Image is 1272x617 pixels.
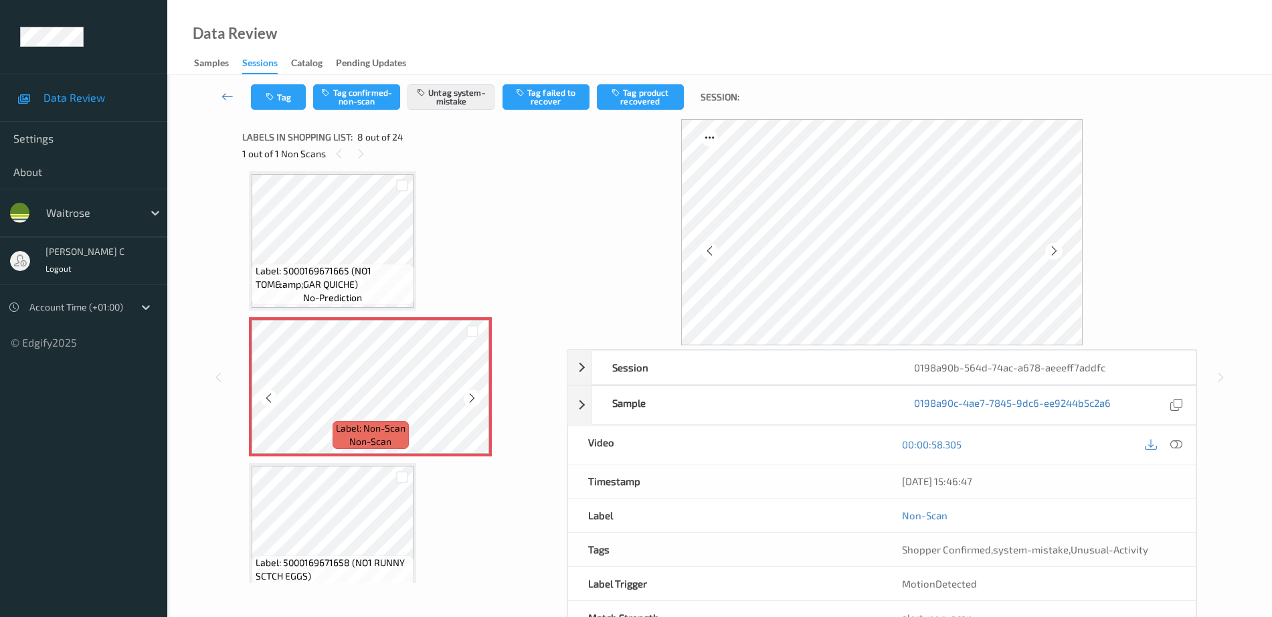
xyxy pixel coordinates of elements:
div: Sample0198a90c-4ae7-7845-9dc6-ee9244b5c2a6 [567,385,1196,425]
a: 00:00:58.305 [902,438,962,451]
div: Data Review [193,27,277,40]
span: Shopper Confirmed [902,543,991,555]
div: Label [568,499,882,532]
div: Session [592,351,894,384]
div: Video [568,426,882,464]
a: Sessions [242,54,291,74]
div: Session0198a90b-564d-74ac-a678-aeeeff7addfc [567,350,1196,385]
a: Samples [194,54,242,73]
span: non-scan [349,435,391,448]
div: Sessions [242,56,278,74]
span: , , [902,543,1148,555]
span: Labels in shopping list: [242,130,353,144]
a: Pending Updates [336,54,420,73]
a: 0198a90c-4ae7-7845-9dc6-ee9244b5c2a6 [914,396,1111,414]
div: 0198a90b-564d-74ac-a678-aeeeff7addfc [894,351,1196,384]
button: Tag [251,84,306,110]
a: Non-Scan [902,509,947,522]
div: Catalog [291,56,323,73]
div: Timestamp [568,464,882,498]
div: 1 out of 1 Non Scans [242,145,557,162]
button: Tag product recovered [597,84,684,110]
span: Unusual-Activity [1071,543,1148,555]
div: Pending Updates [336,56,406,73]
div: Sample [592,386,894,424]
span: 8 out of 24 [357,130,403,144]
div: Samples [194,56,229,73]
div: MotionDetected [882,567,1196,600]
span: Session: [701,90,739,104]
span: no-prediction [303,583,362,596]
div: Tags [568,533,882,566]
span: Label: 5000169671665 (NO1 TOM&amp;GAR QUICHE) [256,264,411,291]
div: Label Trigger [568,567,882,600]
button: Tag confirmed-non-scan [313,84,400,110]
span: Label: Non-Scan [336,422,405,435]
button: Tag failed to recover [503,84,589,110]
button: Untag system-mistake [407,84,494,110]
span: system-mistake [993,543,1069,555]
span: Label: 5000169671658 (NO1 RUNNY SCTCH EGGS) [256,556,411,583]
a: Catalog [291,54,336,73]
span: no-prediction [303,291,362,304]
div: [DATE] 15:46:47 [902,474,1176,488]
